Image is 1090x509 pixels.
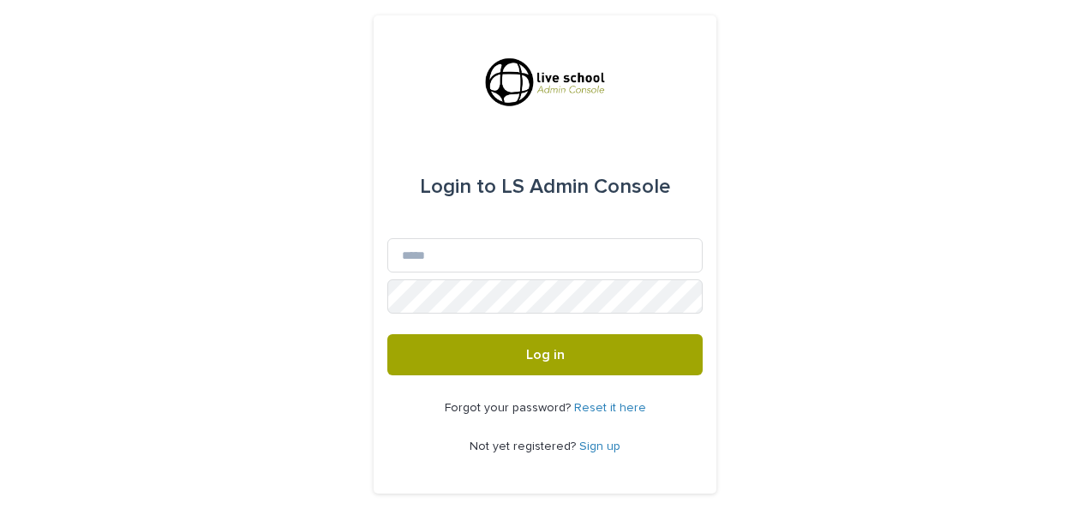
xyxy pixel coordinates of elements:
[420,177,496,197] span: Login to
[526,348,565,362] span: Log in
[445,402,574,414] span: Forgot your password?
[482,57,608,108] img: R9sz75l8Qv2hsNfpjweZ
[420,163,670,211] div: LS Admin Console
[387,334,703,375] button: Log in
[579,440,620,452] a: Sign up
[574,402,646,414] a: Reset it here
[470,440,579,452] span: Not yet registered?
